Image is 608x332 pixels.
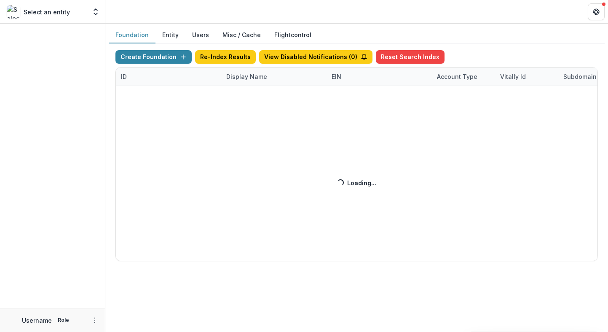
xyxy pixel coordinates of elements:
[185,27,216,43] button: Users
[90,315,100,325] button: More
[22,316,52,325] p: Username
[55,316,72,324] p: Role
[155,27,185,43] button: Entity
[7,5,20,19] img: Select an entity
[588,3,605,20] button: Get Help
[90,3,102,20] button: Open entity switcher
[24,8,70,16] p: Select an entity
[274,30,311,39] a: Flightcontrol
[109,27,155,43] button: Foundation
[216,27,268,43] button: Misc / Cache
